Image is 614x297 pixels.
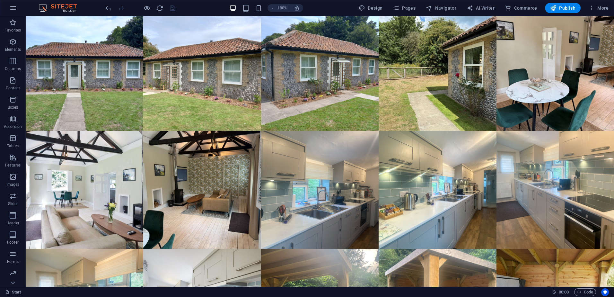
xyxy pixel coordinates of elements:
p: Elements [5,47,21,52]
h6: Session time [552,288,569,296]
button: Navigator [423,3,459,13]
button: undo [104,4,112,12]
p: Boxes [8,105,18,110]
button: Pages [390,3,418,13]
p: Slider [8,201,18,206]
span: Navigator [426,5,456,11]
span: Pages [393,5,416,11]
p: Features [5,163,21,168]
div: Design (Ctrl+Alt+Y) [356,3,385,13]
span: Design [359,5,383,11]
h6: 100% [277,4,287,12]
span: 00 00 [559,288,569,296]
i: Undo: Define viewports on which this element should be visible. (Ctrl+Z) [105,4,112,12]
p: Footer [7,240,19,245]
button: Usercentrics [601,288,609,296]
p: Images [6,182,20,187]
button: Design [356,3,385,13]
p: Favorites [4,28,21,33]
p: Tables [7,143,19,148]
span: Publish [550,5,575,11]
p: Marketing [4,278,22,283]
i: On resize automatically adjust zoom level to fit chosen device. [294,5,300,11]
p: Content [6,85,20,91]
span: : [563,290,564,294]
p: Header [6,221,19,226]
p: Columns [5,66,21,71]
p: Accordion [4,124,22,129]
button: reload [156,4,163,12]
i: Reload page [156,4,163,12]
span: Commerce [505,5,537,11]
button: More [586,3,611,13]
span: AI Writer [467,5,495,11]
button: Click here to leave preview mode and continue editing [143,4,151,12]
button: AI Writer [464,3,497,13]
button: Commerce [502,3,540,13]
button: 100% [268,4,290,12]
img: Editor Logo [37,4,85,12]
span: Code [577,288,593,296]
a: Click to cancel selection. Double-click to open Pages [5,288,21,296]
span: More [588,5,609,11]
p: Forms [7,259,19,264]
button: Publish [545,3,581,13]
button: Code [574,288,596,296]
